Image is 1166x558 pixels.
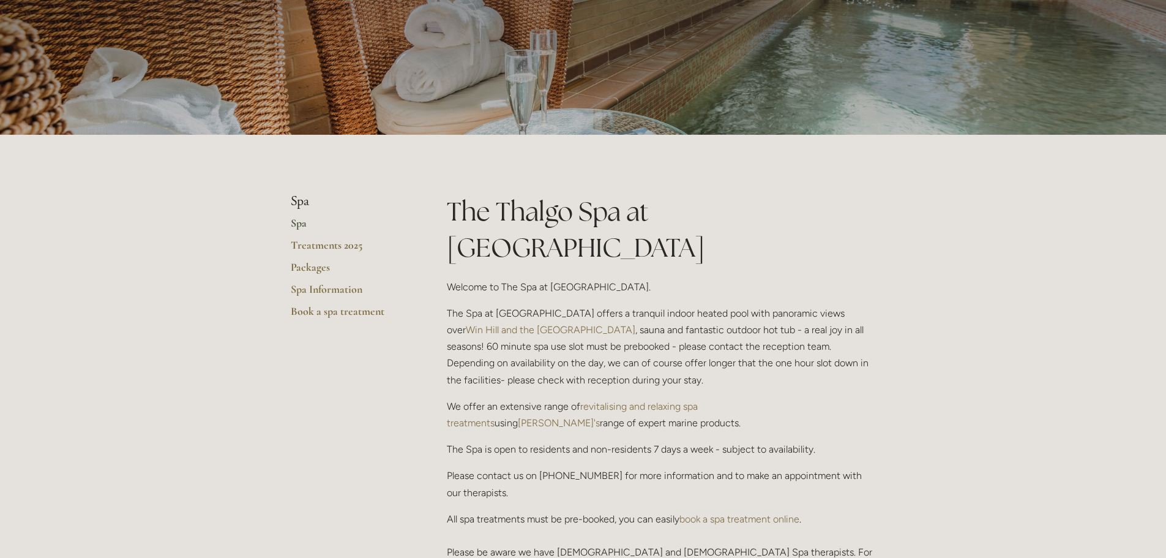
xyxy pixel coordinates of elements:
[447,398,876,431] p: We offer an extensive range of using range of expert marine products.
[291,238,408,260] a: Treatments 2025
[447,279,876,295] p: Welcome to The Spa at [GEOGRAPHIC_DATA].
[447,194,876,266] h1: The Thalgo Spa at [GEOGRAPHIC_DATA]
[518,417,600,429] a: [PERSON_NAME]'s
[291,282,408,304] a: Spa Information
[291,260,408,282] a: Packages
[291,194,408,209] li: Spa
[466,324,635,336] a: Win Hill and the [GEOGRAPHIC_DATA]
[447,305,876,388] p: The Spa at [GEOGRAPHIC_DATA] offers a tranquil indoor heated pool with panoramic views over , sau...
[291,216,408,238] a: Spa
[447,467,876,500] p: Please contact us on [PHONE_NUMBER] for more information and to make an appointment with our ther...
[291,304,408,326] a: Book a spa treatment
[679,513,799,525] a: book a spa treatment online
[447,441,876,458] p: The Spa is open to residents and non-residents 7 days a week - subject to availability.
